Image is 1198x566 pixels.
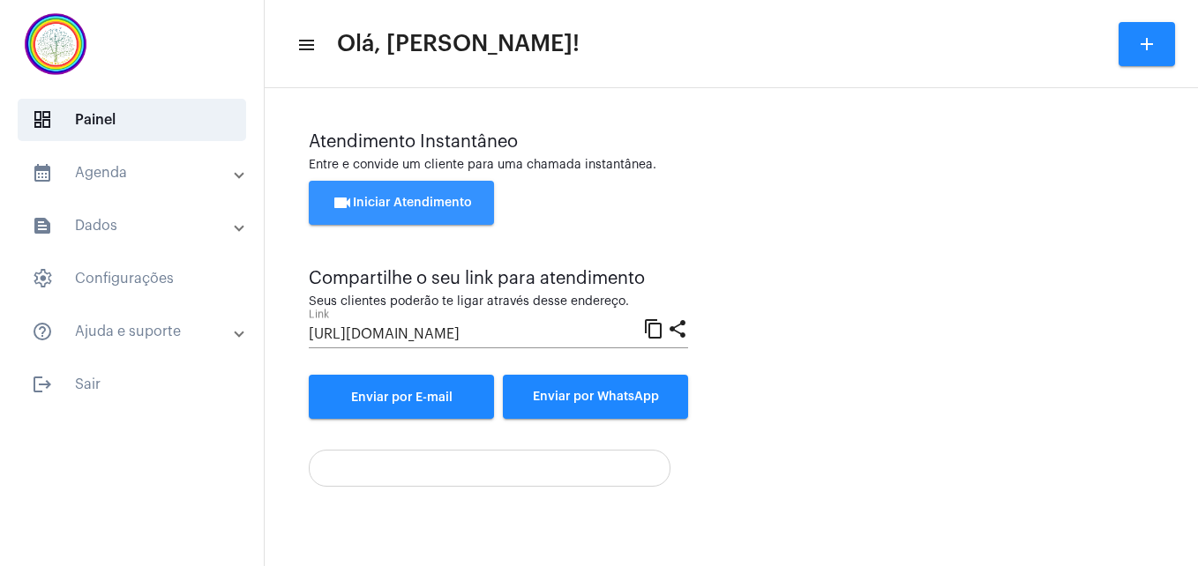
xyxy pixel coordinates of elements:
[32,215,53,236] mat-icon: sidenav icon
[11,310,264,353] mat-expansion-panel-header: sidenav iconAjuda e suporte
[332,197,472,209] span: Iniciar Atendimento
[11,205,264,247] mat-expansion-panel-header: sidenav iconDados
[32,109,53,130] span: sidenav icon
[1136,34,1157,55] mat-icon: add
[351,391,453,404] span: Enviar por E-mail
[533,391,659,403] span: Enviar por WhatsApp
[309,295,688,309] div: Seus clientes poderão te ligar através desse endereço.
[296,34,314,56] mat-icon: sidenav icon
[643,317,664,339] mat-icon: content_copy
[32,374,53,395] mat-icon: sidenav icon
[18,257,246,300] span: Configurações
[309,181,494,225] button: Iniciar Atendimento
[18,99,246,141] span: Painel
[32,162,53,183] mat-icon: sidenav icon
[32,215,236,236] mat-panel-title: Dados
[32,321,236,342] mat-panel-title: Ajuda e suporte
[309,269,688,288] div: Compartilhe o seu link para atendimento
[11,152,264,194] mat-expansion-panel-header: sidenav iconAgenda
[332,192,353,213] mat-icon: videocam
[32,321,53,342] mat-icon: sidenav icon
[14,9,97,79] img: c337f8d0-2252-6d55-8527-ab50248c0d14.png
[309,159,1154,172] div: Entre e convide um cliente para uma chamada instantânea.
[667,317,688,339] mat-icon: share
[309,375,494,419] a: Enviar por E-mail
[32,162,236,183] mat-panel-title: Agenda
[18,363,246,406] span: Sair
[32,268,53,289] span: sidenav icon
[309,132,1154,152] div: Atendimento Instantâneo
[337,30,580,58] span: Olá, [PERSON_NAME]!
[503,375,688,419] button: Enviar por WhatsApp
